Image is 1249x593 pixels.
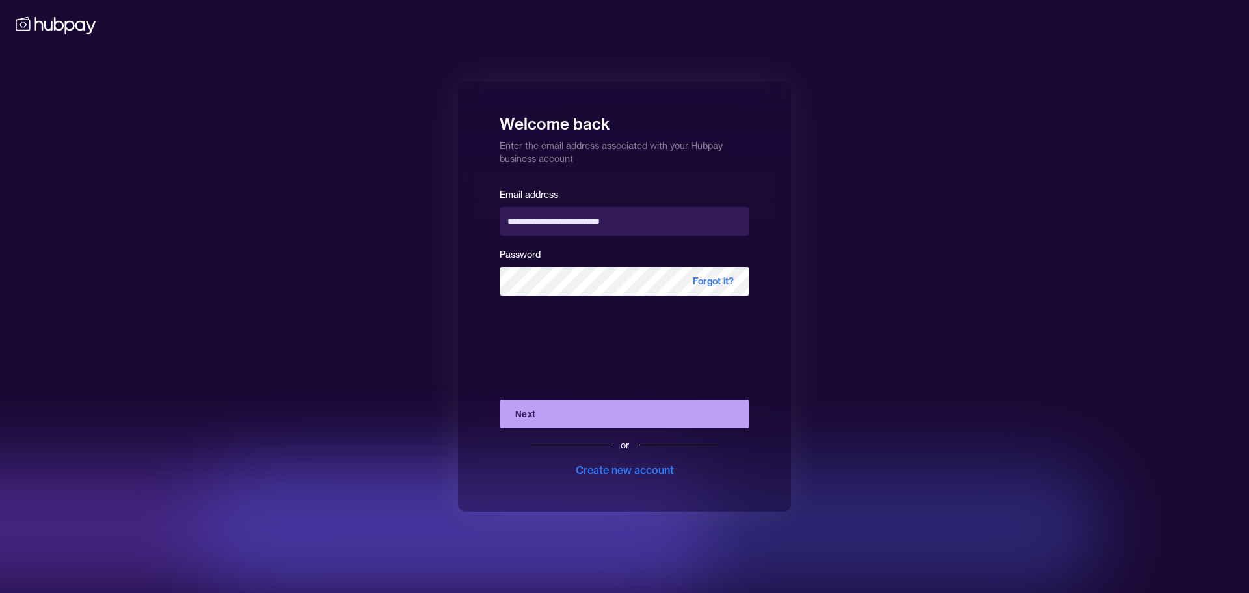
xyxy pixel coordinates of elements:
div: Create new account [576,462,674,478]
h1: Welcome back [500,105,749,134]
label: Password [500,249,541,260]
p: Enter the email address associated with your Hubpay business account [500,134,749,165]
button: Next [500,400,749,428]
div: or [621,439,629,452]
span: Forgot it? [677,267,749,296]
label: Email address [500,189,558,200]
